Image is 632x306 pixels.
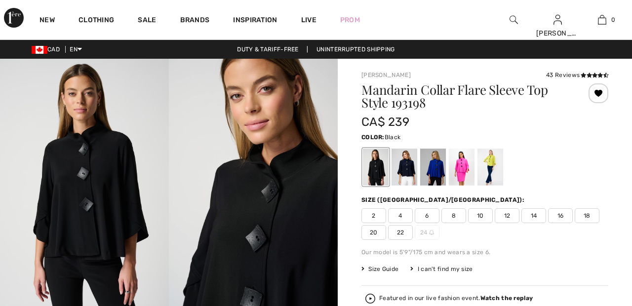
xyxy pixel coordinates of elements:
[580,14,624,26] a: 0
[388,225,413,240] span: 22
[415,225,439,240] span: 24
[388,208,413,223] span: 4
[361,208,386,223] span: 2
[361,265,398,273] span: Size Guide
[363,149,389,186] div: Black
[495,208,519,223] span: 12
[521,208,546,223] span: 14
[79,16,114,26] a: Clothing
[379,295,533,302] div: Featured in our live fashion event.
[361,72,411,78] a: [PERSON_NAME]
[415,208,439,223] span: 6
[361,115,409,129] span: CA$ 239
[180,16,210,26] a: Brands
[553,14,562,26] img: My Info
[468,208,493,223] span: 10
[385,134,401,141] span: Black
[553,15,562,24] a: Sign In
[441,208,466,223] span: 8
[361,248,608,257] div: Our model is 5'9"/175 cm and wears a size 6.
[340,15,360,25] a: Prom
[429,230,434,235] img: ring-m.svg
[365,294,375,304] img: Watch the replay
[477,149,503,186] div: Wasabi
[361,83,567,109] h1: Mandarin Collar Flare Sleeve Top Style 193198
[536,28,580,38] div: [PERSON_NAME]
[361,225,386,240] span: 20
[138,16,156,26] a: Sale
[410,265,473,273] div: I can't find my size
[575,208,599,223] span: 18
[233,16,277,26] span: Inspiration
[392,149,417,186] div: Midnight Blue 40
[4,8,24,28] img: 1ère Avenue
[301,15,316,25] a: Live
[32,46,47,54] img: Canadian Dollar
[420,149,446,186] div: Royal Sapphire 163
[548,208,573,223] span: 16
[480,295,533,302] strong: Watch the replay
[32,46,64,53] span: CAD
[361,134,385,141] span: Color:
[449,149,474,186] div: Ultra pink
[39,16,55,26] a: New
[546,71,608,79] div: 43 Reviews
[361,195,526,204] div: Size ([GEOGRAPHIC_DATA]/[GEOGRAPHIC_DATA]):
[598,14,606,26] img: My Bag
[70,46,82,53] span: EN
[611,15,615,24] span: 0
[510,14,518,26] img: search the website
